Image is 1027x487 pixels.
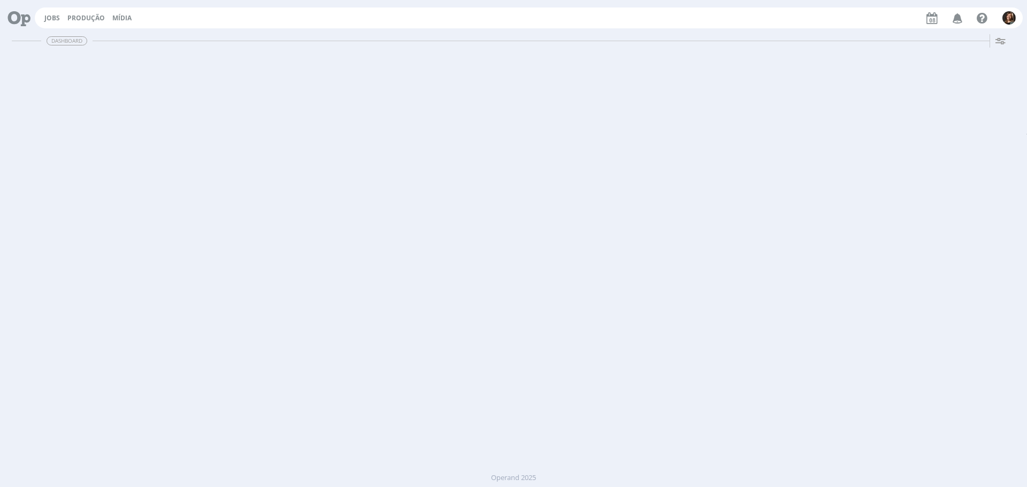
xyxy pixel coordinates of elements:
[1002,11,1016,25] img: L
[64,14,108,22] button: Produção
[109,14,135,22] button: Mídia
[41,14,63,22] button: Jobs
[112,13,132,22] a: Mídia
[1002,9,1016,27] button: L
[67,13,105,22] a: Produção
[47,36,87,45] span: Dashboard
[44,13,60,22] a: Jobs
